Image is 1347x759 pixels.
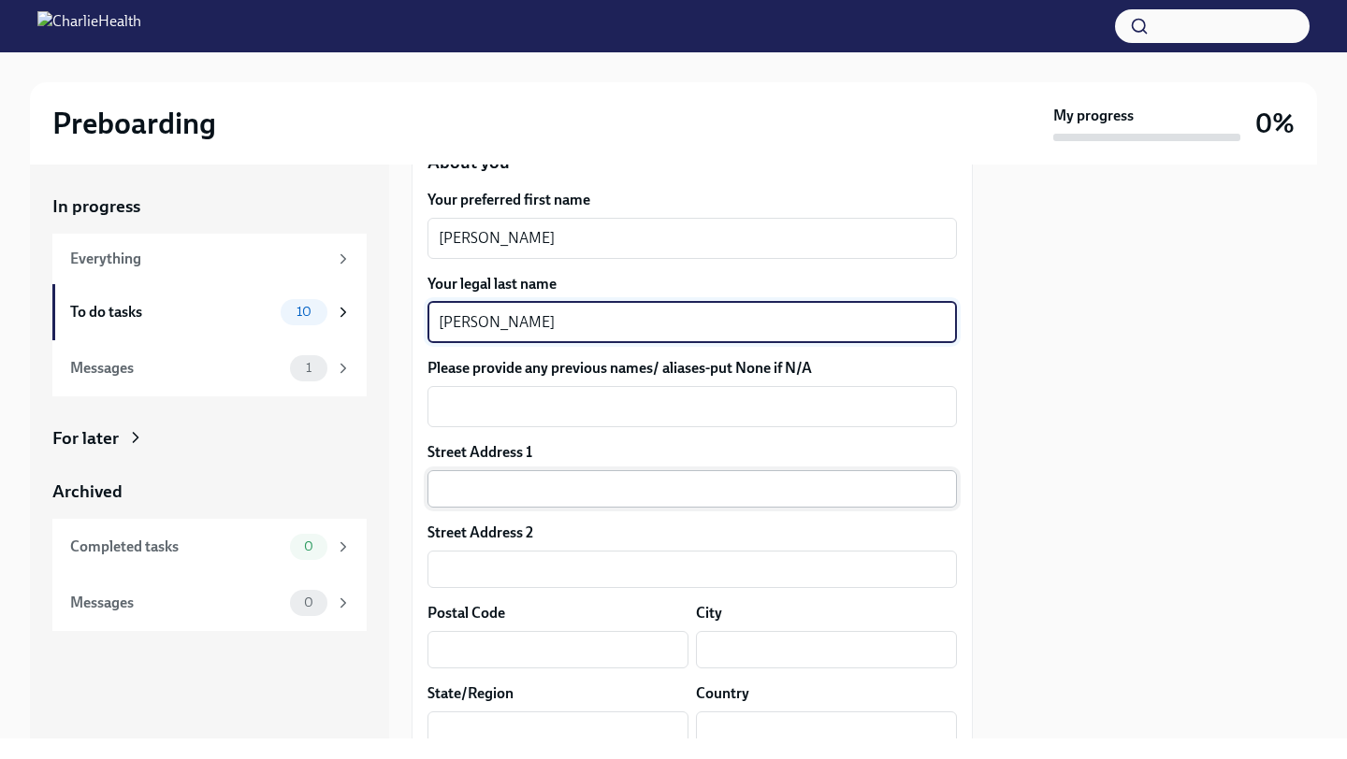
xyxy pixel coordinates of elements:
div: Messages [70,593,282,613]
span: 0 [293,539,325,553]
label: City [696,603,722,623]
a: For later [52,426,367,451]
label: Please provide any previous names/ aliases-put None if N/A [427,358,957,379]
a: In progress [52,194,367,219]
a: Everything [52,234,367,284]
a: Archived [52,480,367,504]
label: Street Address 2 [427,523,533,543]
a: To do tasks10 [52,284,367,340]
textarea: [PERSON_NAME] [439,311,946,334]
span: 1 [295,361,323,375]
label: Country [696,683,749,704]
span: 0 [293,595,325,609]
label: Your legal last name [427,274,957,294]
a: Messages0 [52,575,367,631]
label: Postal Code [427,603,505,623]
h2: Preboarding [52,105,216,142]
h3: 0% [1255,107,1295,140]
div: Messages [70,358,282,379]
a: Completed tasks0 [52,519,367,575]
a: Messages1 [52,340,367,396]
span: 10 [285,305,323,319]
textarea: [PERSON_NAME] [439,227,946,250]
label: Street Address 1 [427,442,532,463]
label: Your preferred first name [427,190,957,210]
div: Completed tasks [70,537,282,557]
div: Everything [70,249,327,269]
label: State/Region [427,683,514,704]
strong: My progress [1053,106,1134,126]
img: CharlieHealth [37,11,141,41]
div: To do tasks [70,302,273,322]
div: For later [52,426,119,451]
